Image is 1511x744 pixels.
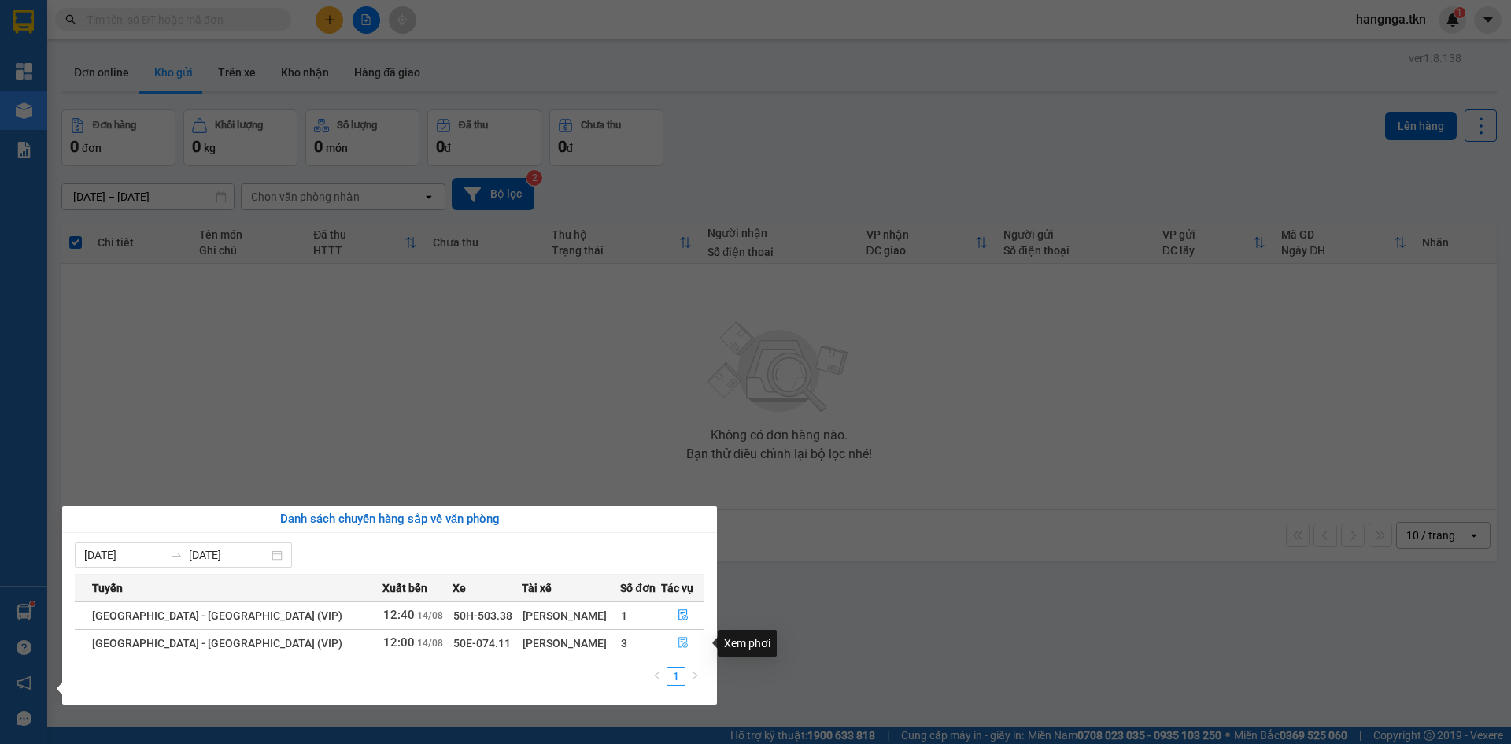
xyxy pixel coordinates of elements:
[685,667,704,686] li: Next Page
[648,667,667,686] li: Previous Page
[92,609,342,622] span: [GEOGRAPHIC_DATA] - [GEOGRAPHIC_DATA] (VIP)
[170,549,183,561] span: to
[75,510,704,529] div: Danh sách chuyến hàng sắp về văn phòng
[383,608,415,622] span: 12:40
[662,603,704,628] button: file-done
[661,579,693,597] span: Tác vụ
[678,609,689,622] span: file-done
[523,607,619,624] div: [PERSON_NAME]
[662,631,704,656] button: file-done
[453,637,511,650] span: 50E-074.11
[522,579,552,597] span: Tài xế
[620,579,656,597] span: Số đơn
[382,579,427,597] span: Xuất bến
[621,609,627,622] span: 1
[690,671,700,680] span: right
[652,671,662,680] span: left
[453,609,512,622] span: 50H-503.38
[621,637,627,650] span: 3
[170,549,183,561] span: swap-right
[417,638,443,649] span: 14/08
[667,668,685,685] a: 1
[718,630,777,657] div: Xem phơi
[667,667,685,686] li: 1
[189,546,268,564] input: Đến ngày
[678,637,689,650] span: file-done
[92,637,342,650] span: [GEOGRAPHIC_DATA] - [GEOGRAPHIC_DATA] (VIP)
[92,579,123,597] span: Tuyến
[84,546,164,564] input: Từ ngày
[417,610,443,621] span: 14/08
[383,635,415,650] span: 12:00
[523,635,619,652] div: [PERSON_NAME]
[685,667,704,686] button: right
[648,667,667,686] button: left
[453,579,466,597] span: Xe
